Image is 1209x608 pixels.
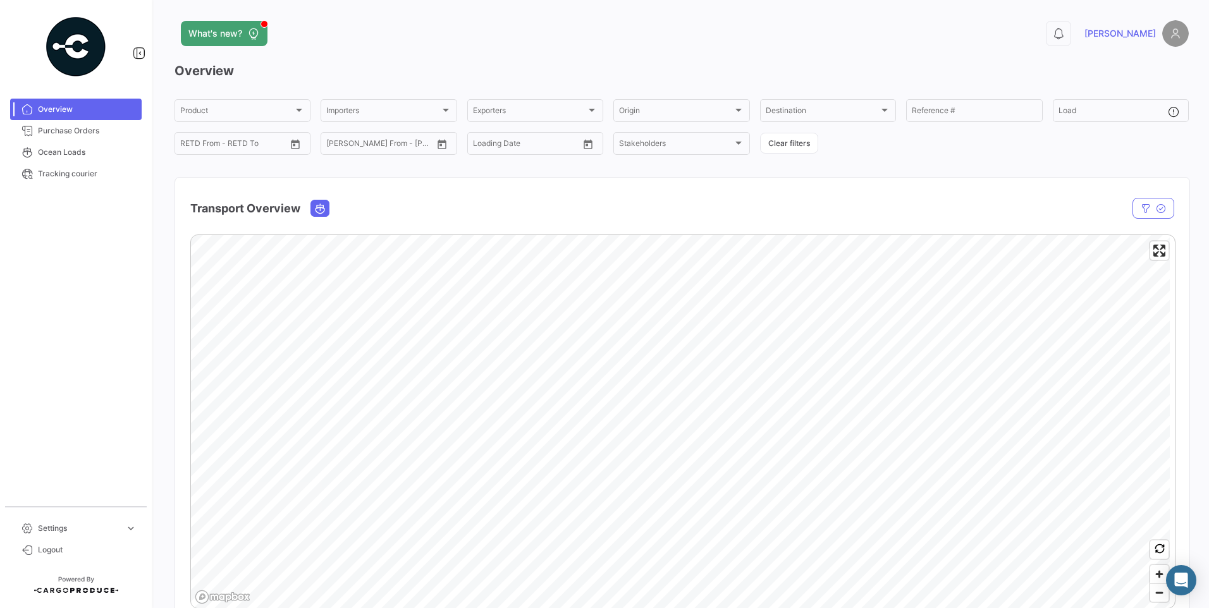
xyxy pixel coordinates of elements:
button: Open calendar [579,135,598,154]
input: From [326,141,344,150]
span: Settings [38,523,120,534]
input: To [353,141,403,150]
div: Abrir Intercom Messenger [1166,565,1196,595]
input: To [207,141,257,150]
input: From [180,141,198,150]
span: expand_more [125,523,137,534]
span: Tracking courier [38,168,137,179]
input: From [473,141,491,150]
span: Exporters [473,108,586,117]
button: What's new? [181,21,267,46]
img: powered-by.png [44,15,107,78]
a: Mapbox logo [195,590,250,604]
input: To [500,141,550,150]
a: Tracking courier [10,163,142,185]
a: Purchase Orders [10,120,142,142]
button: Open calendar [286,135,305,154]
span: [PERSON_NAME] [1084,27,1156,40]
button: Zoom out [1150,583,1169,602]
button: Zoom in [1150,565,1169,583]
h3: Overview [175,62,1189,80]
button: Enter fullscreen [1150,241,1169,260]
a: Ocean Loads [10,142,142,163]
span: Logout [38,544,137,556]
span: Ocean Loads [38,147,137,158]
span: Importers [326,108,439,117]
h4: Transport Overview [190,200,300,217]
img: placeholder-user.png [1162,20,1189,47]
span: Purchase Orders [38,125,137,137]
button: Clear filters [760,133,818,154]
button: Ocean [311,200,329,216]
span: Product [180,108,293,117]
span: Destination [766,108,879,117]
span: Overview [38,104,137,115]
span: What's new? [188,27,242,40]
span: Origin [619,108,732,117]
button: Open calendar [433,135,451,154]
a: Overview [10,99,142,120]
span: Stakeholders [619,141,732,150]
